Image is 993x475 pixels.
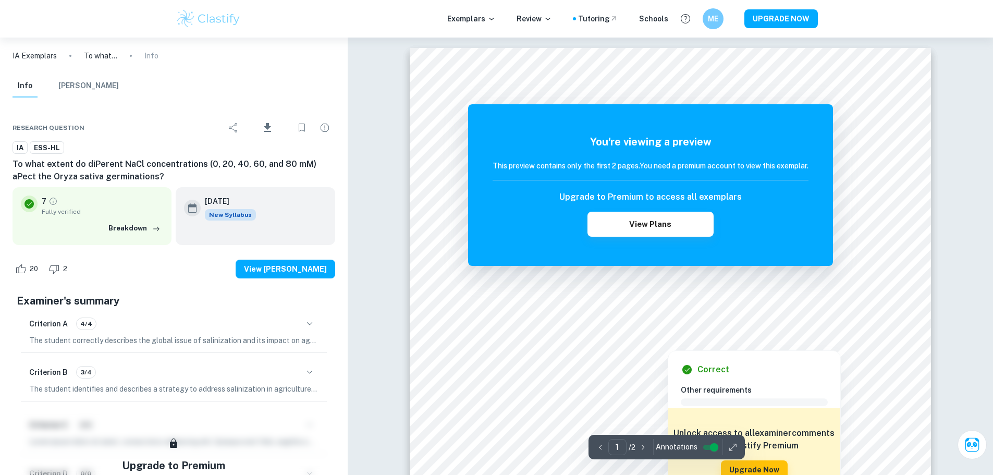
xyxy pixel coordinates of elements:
span: 3/4 [77,368,95,377]
span: 4/4 [77,319,96,328]
button: View Plans [587,212,714,237]
button: Info [13,75,38,98]
span: 2 [57,264,73,274]
a: Grade fully verified [48,197,58,206]
button: View [PERSON_NAME] [236,260,335,278]
h6: Criterion A [29,318,68,330]
div: Bookmark [291,117,312,138]
button: UPGRADE NOW [744,9,818,28]
h5: You're viewing a preview [493,134,808,150]
h6: To what extent do diPerent NaCl concentrations (0, 20, 40, 60, and 80 mM) aPect the Oryza sativa ... [13,158,335,183]
span: Fully verified [42,207,163,216]
a: IA Exemplars [13,50,57,62]
h6: This preview contains only the first 2 pages. You need a premium account to view this exemplar. [493,160,808,172]
div: Download [246,114,289,141]
span: IA [13,143,27,153]
button: Ask Clai [958,430,987,459]
button: Help and Feedback [677,10,694,28]
div: Share [223,117,244,138]
div: Like [13,261,44,277]
span: New Syllabus [205,209,256,221]
p: The student identifies and describes a strategy to address salinization in agriculture through th... [29,383,318,395]
button: ME [703,8,724,29]
h5: Upgrade to Premium [122,458,225,473]
p: To what extent do diPerent NaCl concentrations (0, 20, 40, 60, and 80 mM) aPect the Oryza sativa ... [84,50,117,62]
p: Review [517,13,552,25]
span: Research question [13,123,84,132]
h5: Examiner's summary [17,293,331,309]
p: Info [144,50,158,62]
span: 20 [24,264,44,274]
button: [PERSON_NAME] [58,75,119,98]
h6: Correct [697,363,729,376]
img: Clastify logo [176,8,242,29]
a: Tutoring [578,13,618,25]
p: / 2 [629,442,635,453]
a: ESS-HL [30,141,64,154]
div: Report issue [314,117,335,138]
h6: Unlock access to all examiner comments with Clastify Premium [673,427,835,452]
p: The student correctly describes the global issue of salinization and its impact on agriculture, p... [29,335,318,346]
button: Breakdown [106,221,163,236]
a: Schools [639,13,668,25]
span: Annotations [656,442,697,453]
h6: Other requirements [681,384,836,396]
h6: Upgrade to Premium to access all exemplars [559,191,742,203]
div: Dislike [46,261,73,277]
div: Starting from the May 2026 session, the ESS IA requirements have changed. We created this exempla... [205,209,256,221]
p: Exemplars [447,13,496,25]
h6: ME [707,13,719,25]
h6: Criterion B [29,367,68,378]
a: IA [13,141,28,154]
span: ESS-HL [30,143,64,153]
h6: [DATE] [205,196,248,207]
p: 7 [42,196,46,207]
